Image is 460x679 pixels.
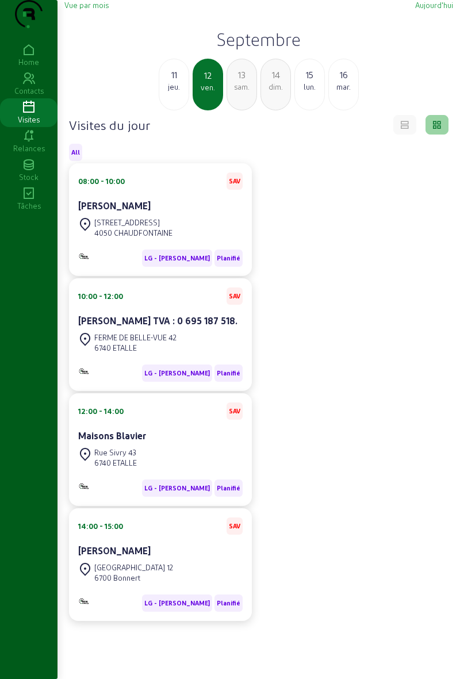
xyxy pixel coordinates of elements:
[217,254,240,262] span: Planifié
[78,597,90,605] img: Monitoring et Maintenance
[194,68,222,82] div: 12
[78,367,90,375] img: Monitoring et Maintenance
[64,29,453,49] h2: Septembre
[78,545,151,556] cam-card-title: [PERSON_NAME]
[229,177,240,185] span: SAV
[217,369,240,377] span: Planifié
[295,68,324,82] div: 15
[78,406,124,416] div: 12:00 - 14:00
[295,82,324,92] div: lun.
[94,343,177,353] div: 6740 ETALLE
[229,292,240,300] span: SAV
[261,68,290,82] div: 14
[69,117,150,133] h4: Visites du jour
[94,458,137,468] div: 6740 ETALLE
[78,521,123,531] div: 14:00 - 15:00
[329,68,358,82] div: 16
[159,68,189,82] div: 11
[71,148,80,156] span: All
[144,599,210,607] span: LG - [PERSON_NAME]
[94,573,173,583] div: 6700 Bonnert
[261,82,290,92] div: dim.
[94,332,177,343] div: FERME DE BELLE-VUE 42
[415,1,453,9] span: Aujourd'hui
[144,484,210,492] span: LG - [PERSON_NAME]
[78,430,146,441] cam-card-title: Maisons Blavier
[144,254,210,262] span: LG - [PERSON_NAME]
[78,315,237,326] cam-card-title: [PERSON_NAME] TVA : 0 695 187 518.
[78,482,90,490] img: Monitoring et Maintenance
[94,217,172,228] div: [STREET_ADDRESS]
[194,82,222,93] div: ven.
[64,1,109,9] span: Vue par mois
[159,82,189,92] div: jeu.
[78,200,151,211] cam-card-title: [PERSON_NAME]
[229,407,240,415] span: SAV
[217,484,240,492] span: Planifié
[229,522,240,530] span: SAV
[329,82,358,92] div: mar.
[94,228,172,238] div: 4050 CHAUDFONTAINE
[78,252,90,260] img: Monitoring et Maintenance
[227,82,256,92] div: sam.
[144,369,210,377] span: LG - [PERSON_NAME]
[94,562,173,573] div: [GEOGRAPHIC_DATA] 12
[94,447,137,458] div: Rue Sivry 43
[78,291,123,301] div: 10:00 - 12:00
[78,176,125,186] div: 08:00 - 10:00
[217,599,240,607] span: Planifié
[227,68,256,82] div: 13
